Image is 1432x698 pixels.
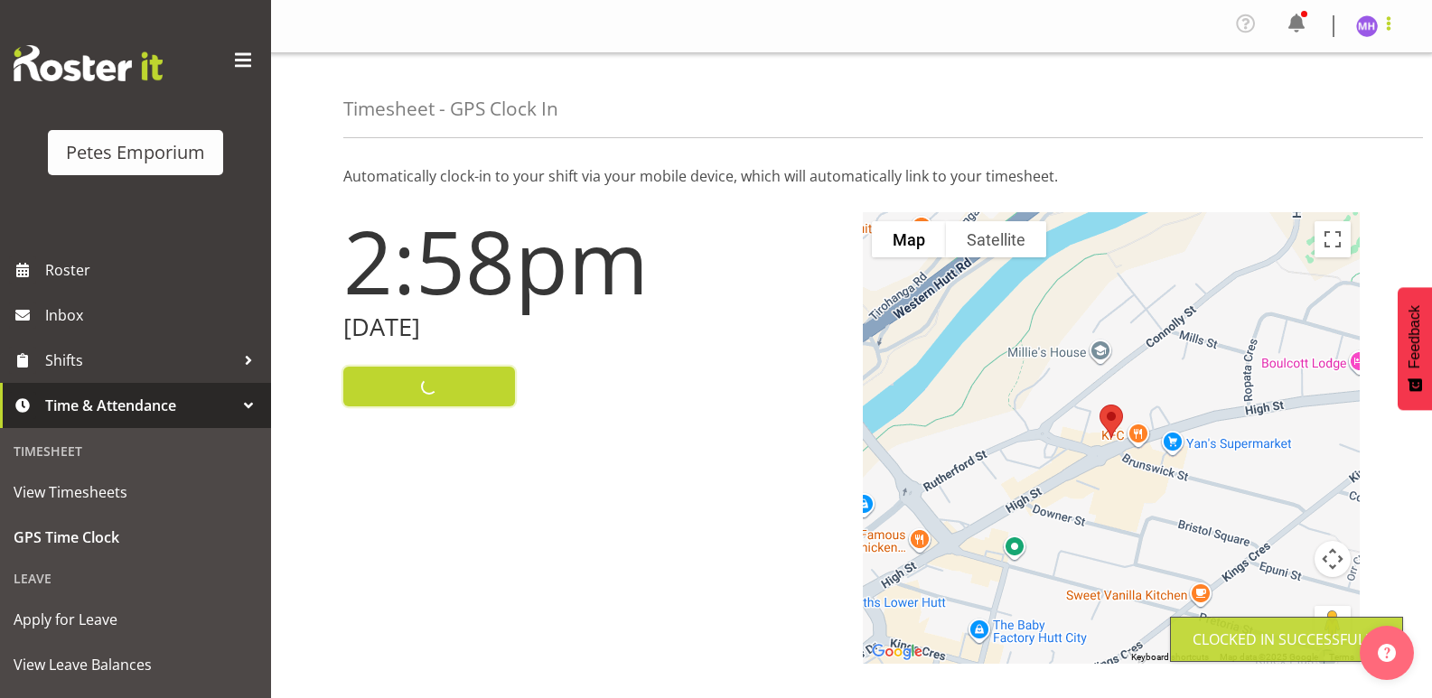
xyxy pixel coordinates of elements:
[45,302,262,329] span: Inbox
[5,560,267,597] div: Leave
[1193,628,1381,650] div: Clocked in Successfully
[946,221,1046,257] button: Show satellite imagery
[1315,541,1351,577] button: Map camera controls
[867,640,927,664] img: Google
[66,139,205,166] div: Petes Emporium
[343,212,841,310] h1: 2:58pm
[14,45,163,81] img: Rosterit website logo
[45,256,262,284] span: Roster
[1378,644,1396,662] img: help-xxl-2.png
[343,98,558,119] h4: Timesheet - GPS Clock In
[5,433,267,470] div: Timesheet
[45,347,235,374] span: Shifts
[14,606,257,633] span: Apply for Leave
[867,640,927,664] a: Open this area in Google Maps (opens a new window)
[872,221,946,257] button: Show street map
[1356,15,1378,37] img: mackenzie-halford4471.jpg
[14,479,257,506] span: View Timesheets
[5,470,267,515] a: View Timesheets
[45,392,235,419] span: Time & Attendance
[1398,287,1432,410] button: Feedback - Show survey
[343,165,1360,187] p: Automatically clock-in to your shift via your mobile device, which will automatically link to you...
[1315,606,1351,642] button: Drag Pegman onto the map to open Street View
[1131,651,1209,664] button: Keyboard shortcuts
[5,597,267,642] a: Apply for Leave
[5,642,267,687] a: View Leave Balances
[5,515,267,560] a: GPS Time Clock
[1407,305,1423,368] span: Feedback
[1315,221,1351,257] button: Toggle fullscreen view
[14,524,257,551] span: GPS Time Clock
[14,651,257,678] span: View Leave Balances
[343,313,841,341] h2: [DATE]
